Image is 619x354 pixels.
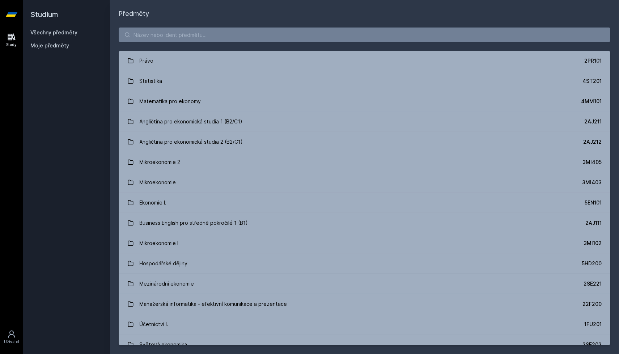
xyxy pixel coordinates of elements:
div: Business English pro středně pokročilé 1 (B1) [140,216,248,230]
div: 2AJ211 [584,118,602,125]
div: 3MI403 [582,179,602,186]
div: Statistika [140,74,162,88]
a: Mikroekonomie 3MI403 [119,172,610,193]
a: Všechny předměty [30,29,77,35]
a: Angličtina pro ekonomická studia 2 (B2/C1) 2AJ212 [119,132,610,152]
div: Mikroekonomie 2 [140,155,181,169]
a: Manažerská informatika - efektivní komunikace a prezentace 22F200 [119,294,610,314]
a: Právo 2PR101 [119,51,610,71]
div: Matematika pro ekonomy [140,94,201,109]
a: Matematika pro ekonomy 4MM101 [119,91,610,111]
div: Mikroekonomie [140,175,176,190]
a: Hospodářské dějiny 5HD200 [119,253,610,274]
div: 2PR101 [584,57,602,64]
a: Účetnictví I. 1FU201 [119,314,610,334]
div: Angličtina pro ekonomická studia 2 (B2/C1) [140,135,243,149]
div: Angličtina pro ekonomická studia 1 (B2/C1) [140,114,243,129]
div: 2SE202 [582,341,602,348]
a: Statistika 4ST201 [119,71,610,91]
div: 1FU201 [584,321,602,328]
a: Mikroekonomie I 3MI102 [119,233,610,253]
div: Mikroekonomie I [140,236,179,250]
a: Angličtina pro ekonomická studia 1 (B2/C1) 2AJ211 [119,111,610,132]
div: 2AJ111 [585,219,602,227]
div: 22F200 [582,300,602,308]
a: Mikroekonomie 2 3MI405 [119,152,610,172]
a: Mezinárodní ekonomie 2SE221 [119,274,610,294]
a: Ekonomie I. 5EN101 [119,193,610,213]
div: 2SE221 [584,280,602,287]
div: Účetnictví I. [140,317,169,332]
div: 3MI102 [584,240,602,247]
div: Světová ekonomika [140,337,187,352]
span: Moje předměty [30,42,69,49]
a: Business English pro středně pokročilé 1 (B1) 2AJ111 [119,213,610,233]
div: Manažerská informatika - efektivní komunikace a prezentace [140,297,287,311]
div: 5EN101 [585,199,602,206]
a: Study [1,29,22,51]
div: 4ST201 [582,77,602,85]
div: Ekonomie I. [140,195,167,210]
div: 3MI405 [582,159,602,166]
input: Název nebo ident předmětu… [119,28,610,42]
div: 5HD200 [582,260,602,267]
div: Study [7,42,17,47]
div: Uživatel [4,339,19,345]
div: Mezinárodní ekonomie [140,277,194,291]
div: 2AJ212 [583,138,602,146]
div: Právo [140,54,154,68]
div: Hospodářské dějiny [140,256,188,271]
h1: Předměty [119,9,610,19]
div: 4MM101 [581,98,602,105]
a: Uživatel [1,326,22,348]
